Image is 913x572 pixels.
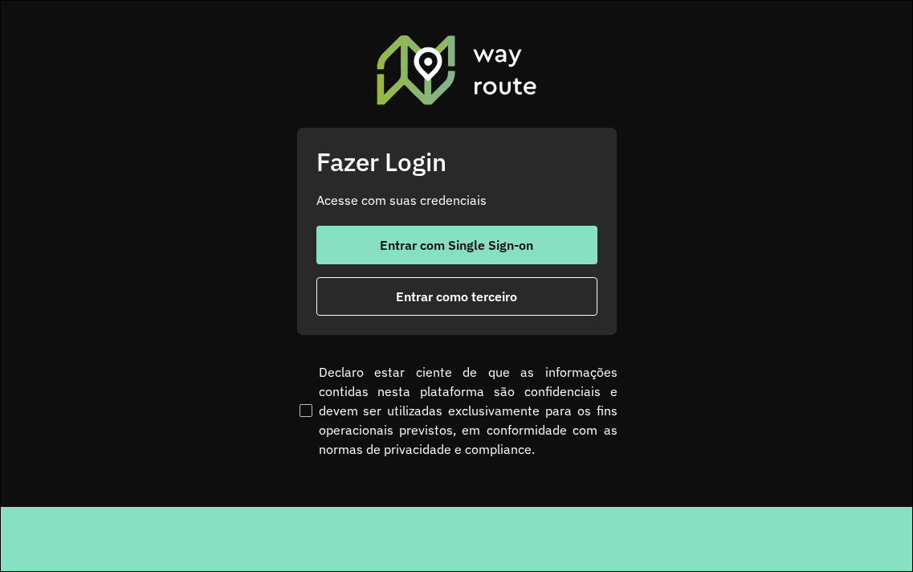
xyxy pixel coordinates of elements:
[316,226,597,264] button: button
[380,239,533,251] span: Entrar com Single Sign-on
[296,362,617,459] label: Declaro estar ciente de que as informações contidas nesta plataforma são confidenciais e devem se...
[316,277,597,316] button: button
[316,190,597,210] p: Acesse com suas credenciais
[374,33,540,107] img: Roteirizador AmbevTech
[316,147,597,178] h2: Fazer Login
[396,290,517,303] span: Entrar como terceiro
